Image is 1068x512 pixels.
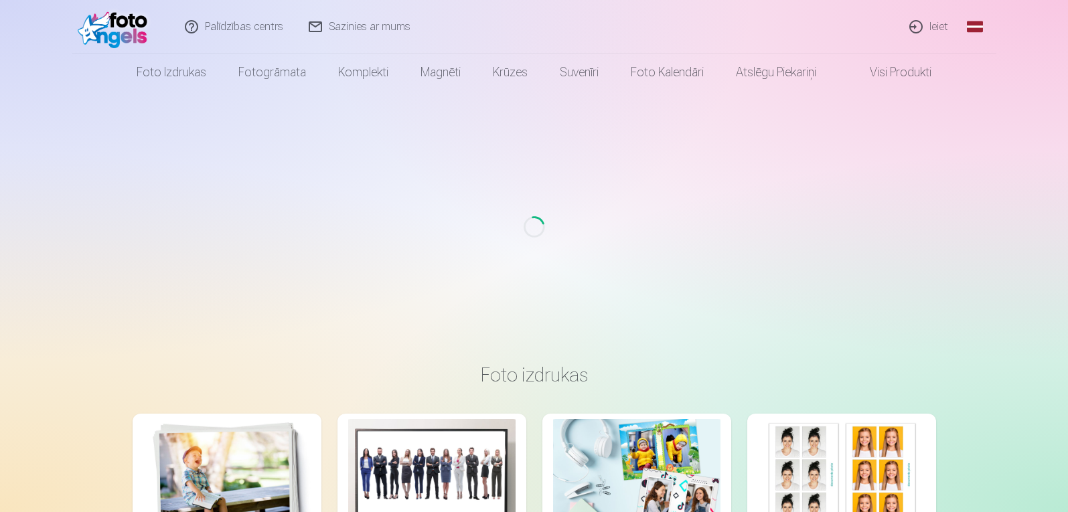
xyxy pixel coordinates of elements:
h3: Foto izdrukas [143,363,925,387]
a: Foto izdrukas [121,54,222,91]
a: Magnēti [404,54,477,91]
a: Visi produkti [832,54,947,91]
a: Foto kalendāri [615,54,720,91]
img: /fa1 [78,5,155,48]
a: Suvenīri [544,54,615,91]
a: Krūzes [477,54,544,91]
a: Atslēgu piekariņi [720,54,832,91]
a: Fotogrāmata [222,54,322,91]
a: Komplekti [322,54,404,91]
